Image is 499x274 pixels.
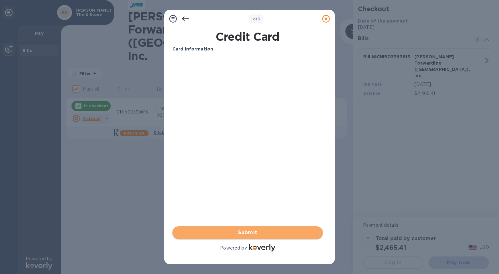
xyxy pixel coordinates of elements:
span: Submit [177,229,318,236]
b: of 3 [251,17,260,21]
h1: Credit Card [170,30,325,43]
iframe: Your browser does not support iframes [172,57,323,151]
p: Powered by [220,245,247,251]
span: 1 [251,17,253,21]
button: Submit [172,226,323,239]
img: Logo [249,244,275,251]
b: Card Information [172,46,213,51]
